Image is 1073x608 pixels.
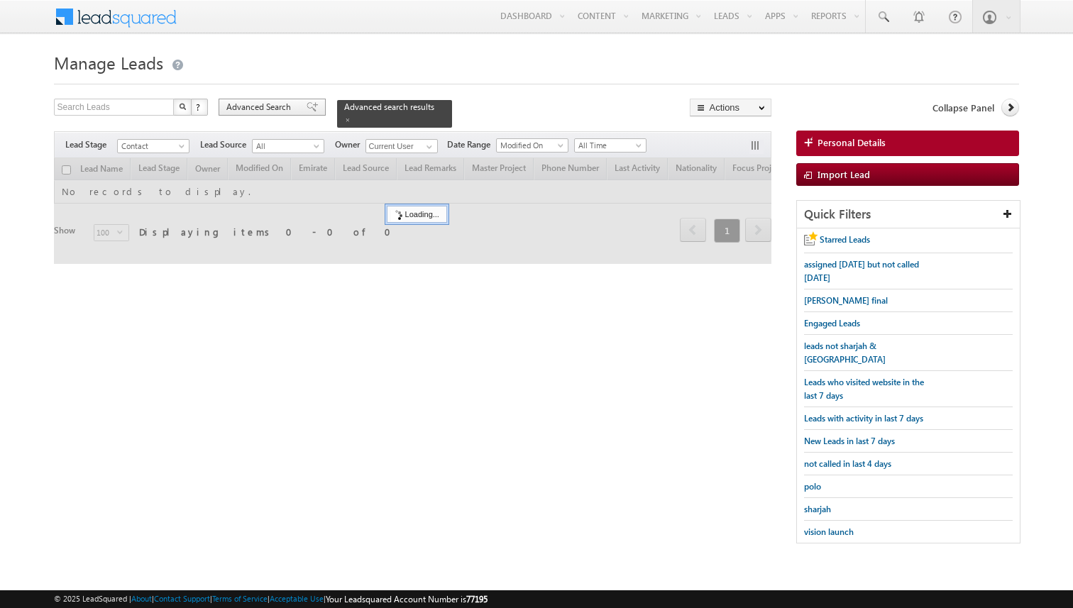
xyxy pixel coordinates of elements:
span: Lead Source [200,138,252,151]
span: Engaged Leads [804,318,860,328]
span: Advanced Search [226,101,295,114]
a: Contact Support [154,594,210,603]
span: New Leads in last 7 days [804,436,895,446]
span: ? [196,101,202,113]
span: not called in last 4 days [804,458,891,469]
button: Actions [690,99,771,116]
span: Contact [118,140,185,153]
span: leads not sharjah & [GEOGRAPHIC_DATA] [804,341,886,365]
a: Show All Items [419,140,436,154]
span: polo [804,481,821,492]
button: ? [191,99,208,116]
span: All [253,140,320,153]
span: Advanced search results [344,101,434,112]
a: Modified On [496,138,568,153]
span: Leads who visited website in the last 7 days [804,377,924,401]
span: Modified On [497,139,564,152]
span: All Time [575,139,642,152]
span: © 2025 LeadSquared | | | | | [54,592,488,606]
span: Lead Stage [65,138,117,151]
img: Search [179,103,186,110]
span: vision launch [804,526,854,537]
a: Acceptable Use [270,594,324,603]
span: Your Leadsquared Account Number is [326,594,488,604]
span: [PERSON_NAME] final [804,295,888,306]
div: Loading... [387,206,447,223]
span: Import Lead [818,168,870,180]
a: Terms of Service [212,594,268,603]
a: All Time [574,138,646,153]
span: Owner [335,138,365,151]
span: 77195 [466,594,488,604]
span: Date Range [447,138,496,151]
span: Starred Leads [820,234,870,245]
a: Personal Details [796,131,1019,156]
span: sharjah [804,504,831,514]
span: Personal Details [818,136,886,149]
a: Contact [117,139,189,153]
a: About [131,594,152,603]
span: Manage Leads [54,51,163,74]
span: assigned [DATE] but not called [DATE] [804,259,919,283]
span: Collapse Panel [932,101,994,114]
div: Quick Filters [797,201,1020,228]
input: Type to Search [365,139,438,153]
span: Leads with activity in last 7 days [804,413,923,424]
a: All [252,139,324,153]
